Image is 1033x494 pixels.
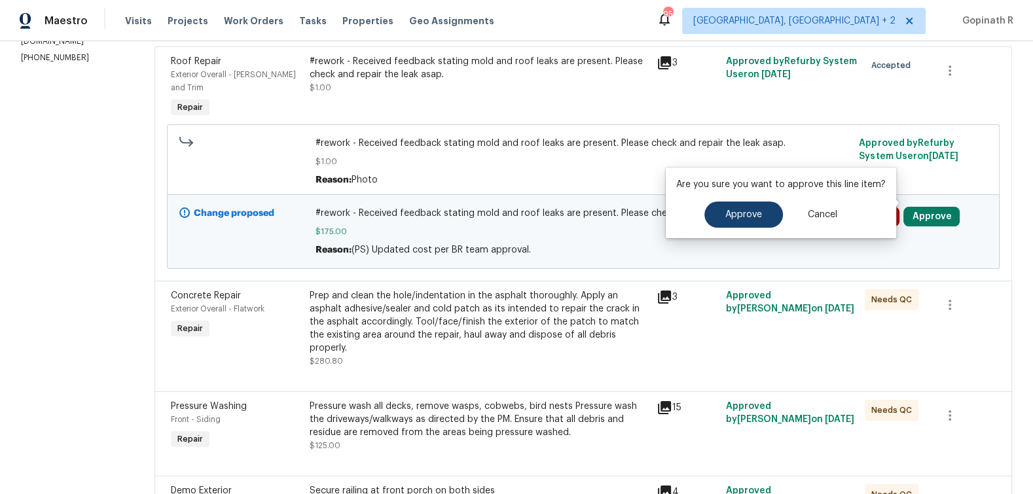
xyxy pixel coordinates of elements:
[657,289,718,305] div: 3
[787,202,858,228] button: Cancel
[761,70,791,79] span: [DATE]
[168,14,208,27] span: Projects
[21,52,123,63] p: [PHONE_NUMBER]
[316,175,352,185] span: Reason:
[171,57,221,66] span: Roof Repair
[352,245,531,255] span: (PS) Updated cost per BR team approval.
[409,14,494,27] span: Geo Assignments
[45,14,88,27] span: Maestro
[871,293,917,306] span: Needs QC
[310,84,331,92] span: $1.00
[693,14,896,27] span: [GEOGRAPHIC_DATA], [GEOGRAPHIC_DATA] + 2
[310,400,649,439] div: Pressure wash all decks, remove wasps, cobwebs, bird nests Pressure wash the driveways/walkways a...
[657,55,718,71] div: 3
[316,137,852,150] span: #rework - Received feedback stating mold and roof leaks are present. Please check and repair the ...
[825,304,854,313] span: [DATE]
[342,14,393,27] span: Properties
[676,178,886,191] p: Are you sure you want to approve this line item?
[726,291,854,313] span: Approved by [PERSON_NAME] on
[310,357,343,365] span: $280.80
[125,14,152,27] span: Visits
[352,175,378,185] span: Photo
[172,432,208,446] span: Repair
[957,14,1013,27] span: Gopinath R
[171,291,241,300] span: Concrete Repair
[663,8,672,21] div: 95
[316,207,852,220] span: #rework - Received feedback stating mold and roof leaks are present. Please check and repair the ...
[172,101,208,114] span: Repair
[171,71,296,92] span: Exterior Overall - [PERSON_NAME] and Trim
[657,400,718,415] div: 15
[316,245,352,255] span: Reason:
[299,16,327,26] span: Tasks
[725,210,762,220] span: Approve
[825,415,854,424] span: [DATE]
[310,289,649,355] div: Prep and clean the hole/indentation in the asphalt thoroughly. Apply an asphalt adhesive/sealer a...
[928,152,958,161] span: [DATE]
[726,402,854,424] span: Approved by [PERSON_NAME] on
[859,139,958,161] span: Approved by Refurby System User on
[903,207,960,226] button: Approve
[316,225,852,238] span: $175.00
[224,14,283,27] span: Work Orders
[171,415,221,423] span: Front - Siding
[808,210,837,220] span: Cancel
[704,202,783,228] button: Approve
[316,155,852,168] span: $1.00
[871,404,917,417] span: Needs QC
[871,59,916,72] span: Accepted
[171,402,247,411] span: Pressure Washing
[726,57,857,79] span: Approved by Refurby System User on
[310,442,340,450] span: $125.00
[171,305,264,313] span: Exterior Overall - Flatwork
[172,322,208,335] span: Repair
[310,55,649,81] div: #rework - Received feedback stating mold and roof leaks are present. Please check and repair the ...
[194,209,274,218] b: Change proposed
